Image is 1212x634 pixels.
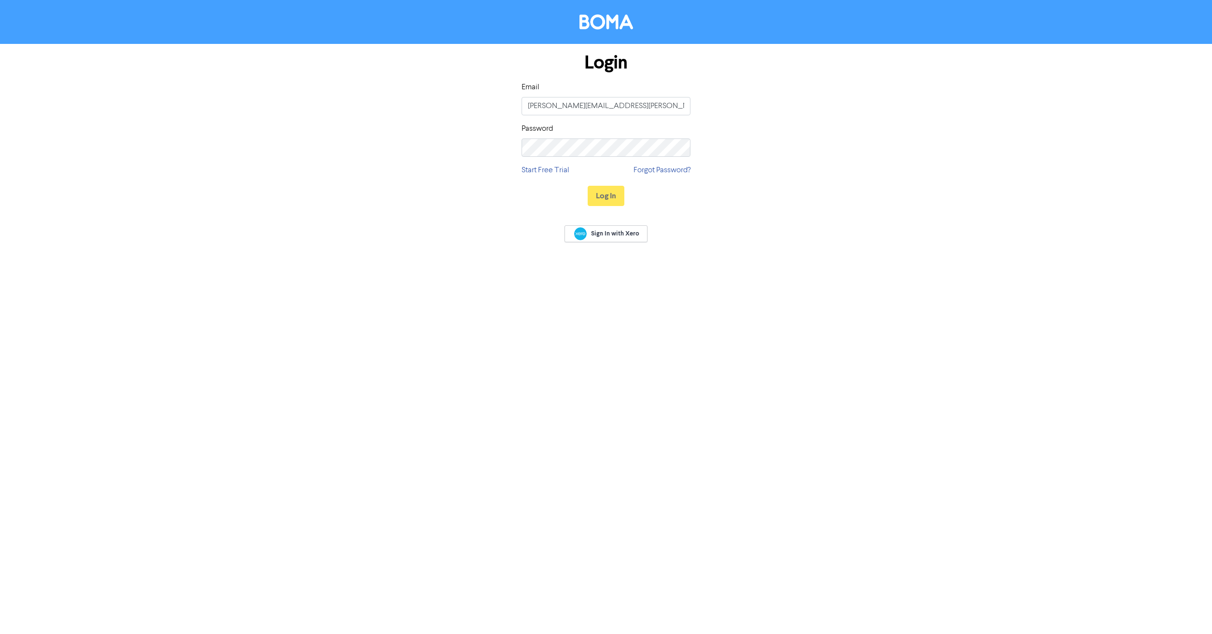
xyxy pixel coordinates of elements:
iframe: Chat Widget [1164,588,1212,634]
button: Log In [588,186,624,206]
label: Password [522,123,553,135]
a: Start Free Trial [522,165,569,176]
img: BOMA Logo [579,14,633,29]
a: Forgot Password? [634,165,690,176]
label: Email [522,82,539,93]
a: Sign In with Xero [565,225,647,242]
img: Xero logo [574,227,587,240]
h1: Login [522,52,690,74]
span: Sign In with Xero [591,229,639,238]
